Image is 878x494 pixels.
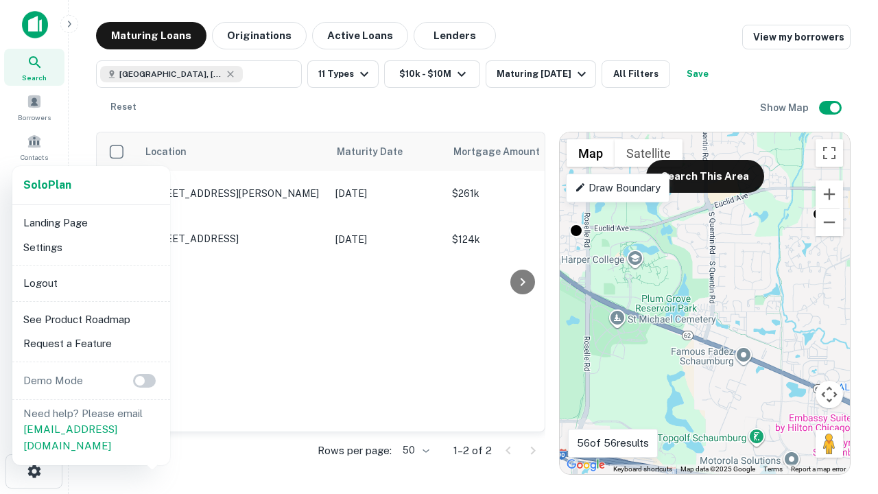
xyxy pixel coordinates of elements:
[23,405,159,454] p: Need help? Please email
[23,177,71,193] a: SoloPlan
[23,178,71,191] strong: Solo Plan
[18,331,165,356] li: Request a Feature
[18,271,165,296] li: Logout
[18,235,165,260] li: Settings
[18,211,165,235] li: Landing Page
[18,373,88,389] p: Demo Mode
[809,340,878,406] iframe: Chat Widget
[23,423,117,451] a: [EMAIL_ADDRESS][DOMAIN_NAME]
[18,307,165,332] li: See Product Roadmap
